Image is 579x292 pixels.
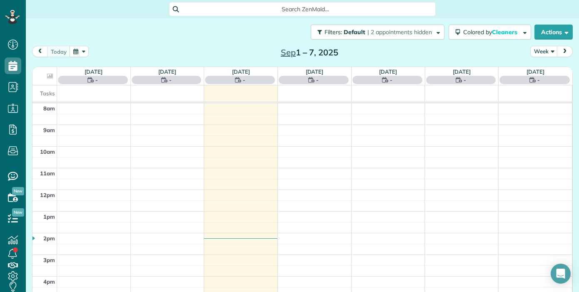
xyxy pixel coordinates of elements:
span: New [12,208,24,217]
span: 12pm [40,192,55,198]
a: Filters: Default | 2 appointments hidden [307,25,444,40]
a: [DATE] [306,68,324,75]
div: Open Intercom Messenger [551,264,571,284]
span: - [95,76,98,84]
span: 8am [43,105,55,112]
span: Sep [281,47,296,57]
button: prev [32,46,48,57]
button: Week [530,46,558,57]
span: 11am [40,170,55,177]
button: Actions [534,25,573,40]
span: 2pm [43,235,55,242]
span: 1pm [43,213,55,220]
button: next [557,46,573,57]
a: [DATE] [232,68,250,75]
span: Default [344,28,366,36]
span: Cleaners [492,28,519,36]
span: Tasks [40,90,55,97]
span: 3pm [43,257,55,263]
button: Colored byCleaners [449,25,531,40]
span: - [316,76,319,84]
span: 9am [43,127,55,133]
button: Filters: Default | 2 appointments hidden [311,25,444,40]
a: [DATE] [527,68,544,75]
h2: 1 – 7, 2025 [257,48,362,57]
a: [DATE] [158,68,176,75]
a: [DATE] [453,68,471,75]
span: - [464,76,466,84]
span: 4pm [43,278,55,285]
span: - [537,76,540,84]
span: Colored by [463,28,520,36]
a: [DATE] [379,68,397,75]
span: - [169,76,172,84]
span: Filters: [324,28,342,36]
button: today [47,46,70,57]
span: - [390,76,392,84]
span: New [12,187,24,195]
span: | 2 appointments hidden [367,28,432,36]
span: 10am [40,148,55,155]
span: - [243,76,245,84]
a: [DATE] [85,68,102,75]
